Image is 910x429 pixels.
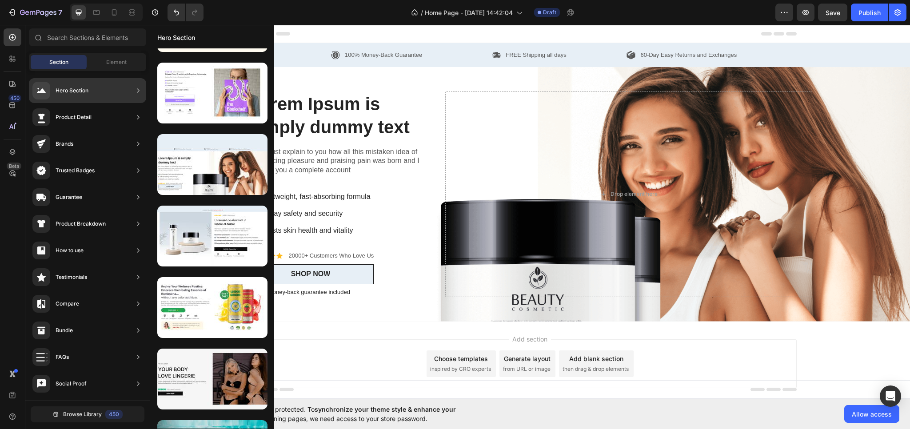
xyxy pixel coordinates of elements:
[99,264,281,271] p: 30-day money-back guarantee included
[818,4,847,21] button: Save
[419,329,474,338] div: Add blank section
[8,95,21,102] div: 450
[56,113,92,122] div: Product Detail
[110,183,221,194] p: All-day safety and security
[56,326,73,335] div: Bundle
[56,166,95,175] div: Trusted Badges
[207,405,456,422] span: synchronize your theme style & enhance your experience
[56,246,84,255] div: How to use
[4,4,66,21] button: 7
[852,409,892,419] span: Allow access
[56,273,87,282] div: Testimonials
[141,245,181,254] div: SHOP NOW
[354,329,401,338] div: Generate layout
[98,239,224,259] button: SHOP NOW
[98,67,282,115] h2: Lorem Ipsum is simply dummy text
[353,340,401,348] span: from URL or image
[56,86,88,95] div: Hero Section
[543,8,556,16] span: Draft
[284,329,338,338] div: Choose templates
[63,410,102,418] span: Browse Library
[461,166,508,173] div: Drop element here
[826,9,840,16] span: Save
[58,7,62,18] p: 7
[413,340,479,348] span: then drag & drop elements
[110,200,221,211] p: Boosts skin health and vitality
[56,379,87,388] div: Social Proof
[110,167,221,177] p: Lightweight, fast-absorbing formula
[56,299,79,308] div: Compare
[858,8,881,17] div: Publish
[56,219,106,228] div: Product Breakdown
[105,410,123,419] div: 450
[168,4,204,21] div: Undo/Redo
[195,26,272,35] p: 100% Money-Back Guarantee
[359,310,401,319] span: Add section
[56,353,69,361] div: FAQs
[106,58,127,66] span: Element
[139,227,224,235] p: 20000+ Customers Who Love Us
[56,139,73,148] div: Brands
[425,8,513,17] span: Home Page - [DATE] 14:42:04
[56,193,82,202] div: Guarantee
[31,406,144,422] button: Browse Library450
[844,405,899,423] button: Allow access
[851,4,888,21] button: Publish
[880,385,901,407] div: Open Intercom Messenger
[49,58,68,66] span: Section
[29,28,146,46] input: Search Sections & Elements
[491,26,587,35] p: 60-Day Easy Returns and Exchanges
[99,123,281,150] p: But I must explain to you how all this mistaken idea of denouncing pleasure and praising pain was...
[356,26,417,35] p: FREE Shipping all days
[7,163,21,170] div: Beta
[421,8,423,17] span: /
[150,25,910,399] iframe: Design area
[280,340,341,348] span: inspired by CRO experts
[207,405,491,423] span: Your page is password protected. To when designing pages, we need access to your store password.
